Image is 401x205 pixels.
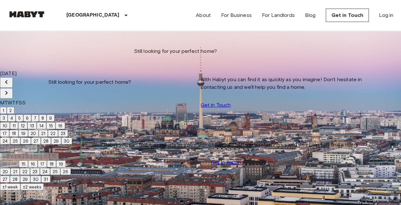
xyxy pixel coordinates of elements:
button: 26 [60,168,71,175]
button: 19 [19,130,28,137]
button: 14 [9,160,19,167]
button: 23 [58,130,68,137]
button: 12 [49,153,59,160]
button: 11 [41,153,49,160]
button: 5 [30,145,38,152]
button: 5 [16,115,23,122]
button: 23 [30,168,40,175]
button: 22 [20,168,30,175]
span: With Habyt you can find it as quickly as you imagine! Don't hesitate in contacting us and we'll h... [92,141,360,149]
span: Wednesday [8,100,12,106]
button: 4 [8,115,16,122]
button: 12 [18,122,27,129]
button: 19 [56,160,66,167]
span: Tuesday [4,100,8,106]
a: For Business [221,11,252,19]
button: 7 [8,153,16,160]
button: 4 [22,145,30,152]
button: 31 [41,176,50,183]
button: ±2 weeks [20,183,44,190]
button: 15 [19,160,28,167]
button: 17 [38,160,47,167]
button: 3 [14,145,22,152]
button: 9 [47,115,55,122]
button: 2 [7,145,14,152]
a: Get in Touch [326,9,369,22]
span: Friday [16,100,19,106]
button: 25 [50,168,60,175]
button: 15 [46,122,56,129]
button: 8 [16,153,23,160]
button: 28 [10,176,20,183]
button: 22 [48,130,58,137]
button: 7 [31,115,39,122]
a: Blog [305,11,316,19]
button: 13 [27,122,37,129]
button: 10 [31,153,41,160]
span: Sunday [22,100,26,106]
button: 30 [30,176,41,183]
img: Habyt [8,11,46,18]
button: 6 [23,115,31,122]
button: 28 [41,138,51,145]
button: 16 [56,122,65,129]
button: 27 [31,138,41,145]
button: 14 [37,122,46,129]
a: Get in Touch [211,159,241,166]
button: 18 [47,160,56,167]
button: 16 [28,160,38,167]
p: [GEOGRAPHIC_DATA] [66,11,120,19]
button: 29 [51,138,61,145]
button: 21 [39,130,48,137]
a: For Landlords [262,11,295,19]
a: Log in [379,11,393,19]
button: 29 [20,176,30,183]
button: 9 [23,153,31,160]
button: 24 [40,168,50,175]
button: 20 [28,130,39,137]
button: 30 [61,138,72,145]
button: 18 [9,130,19,137]
button: 2 [7,107,14,114]
button: 11 [10,122,18,129]
button: 8 [39,115,47,122]
button: 26 [20,138,31,145]
span: Thursday [12,100,15,106]
span: Still looking for your perfect home? [134,47,217,55]
button: 25 [10,138,20,145]
button: 21 [11,168,20,175]
a: About [196,11,211,19]
span: Saturday [19,100,22,106]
